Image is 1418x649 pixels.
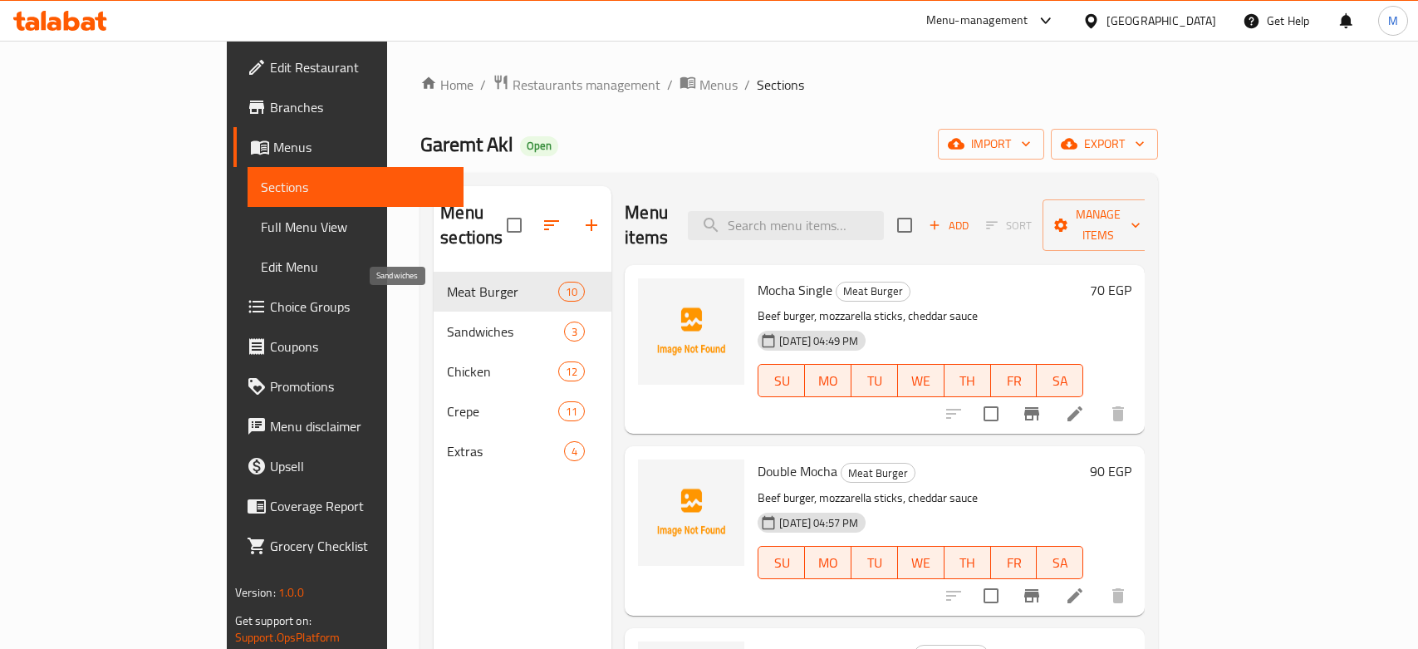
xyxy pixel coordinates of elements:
[233,127,464,167] a: Menus
[248,247,464,287] a: Edit Menu
[1056,204,1141,246] span: Manage items
[851,364,898,397] button: TU
[975,213,1043,238] span: Select section first
[1043,199,1154,251] button: Manage items
[233,406,464,446] a: Menu disclaimer
[812,369,845,393] span: MO
[926,11,1028,31] div: Menu-management
[945,364,991,397] button: TH
[758,546,805,579] button: SU
[440,200,507,250] h2: Menu sections
[974,578,1008,613] span: Select to update
[270,416,450,436] span: Menu disclaimer
[564,441,585,461] div: items
[1090,278,1131,302] h6: 70 EGP
[270,536,450,556] span: Grocery Checklist
[1065,404,1085,424] a: Edit menu item
[233,47,464,87] a: Edit Restaurant
[758,459,837,484] span: Double Mocha
[235,627,341,648] a: Support.OpsPlatform
[887,208,922,243] span: Select section
[434,272,611,312] div: Meat Burger10
[233,366,464,406] a: Promotions
[233,486,464,526] a: Coverage Report
[420,125,513,163] span: Garemt Akl
[1037,546,1083,579] button: SA
[1098,576,1138,616] button: delete
[270,376,450,396] span: Promotions
[837,282,910,301] span: Meat Burger
[758,488,1083,509] p: Beef burger, mozzarella sticks, cheddar sauce
[434,391,611,431] div: Crepe11
[998,369,1031,393] span: FR
[447,361,558,381] span: Chicken
[836,282,910,302] div: Meat Burger
[922,213,975,238] button: Add
[447,441,564,461] div: Extras
[905,551,938,575] span: WE
[905,369,938,393] span: WE
[235,582,276,603] span: Version:
[420,74,1158,96] nav: breadcrumb
[758,278,832,302] span: Mocha Single
[559,404,584,420] span: 11
[233,526,464,566] a: Grocery Checklist
[699,75,738,95] span: Menus
[680,74,738,96] a: Menus
[805,364,851,397] button: MO
[757,75,804,95] span: Sections
[233,446,464,486] a: Upsell
[434,352,611,391] div: Chicken12
[812,551,845,575] span: MO
[559,284,584,300] span: 10
[898,546,945,579] button: WE
[565,444,584,460] span: 4
[765,551,798,575] span: SU
[572,205,611,245] button: Add section
[1051,129,1158,160] button: export
[1012,576,1052,616] button: Branch-specific-item
[951,134,1031,155] span: import
[951,369,984,393] span: TH
[270,456,450,476] span: Upsell
[558,401,585,421] div: items
[235,610,312,632] span: Get support on:
[434,265,611,478] nav: Menu sections
[858,551,891,575] span: TU
[233,287,464,327] a: Choice Groups
[493,74,660,96] a: Restaurants management
[1043,551,1077,575] span: SA
[1064,134,1145,155] span: export
[558,361,585,381] div: items
[248,207,464,247] a: Full Menu View
[773,333,865,349] span: [DATE] 04:49 PM
[532,205,572,245] span: Sort sections
[922,213,975,238] span: Add item
[1090,460,1131,483] h6: 90 EGP
[261,257,450,277] span: Edit Menu
[765,369,798,393] span: SU
[447,322,564,342] span: Sandwiches
[513,75,660,95] span: Restaurants management
[1012,394,1052,434] button: Branch-specific-item
[233,327,464,366] a: Coupons
[480,75,486,95] li: /
[945,546,991,579] button: TH
[773,515,865,531] span: [DATE] 04:57 PM
[1388,12,1398,30] span: M
[744,75,750,95] li: /
[638,278,744,385] img: Mocha Single
[1098,394,1138,434] button: delete
[447,401,558,421] span: Crepe
[1043,369,1077,393] span: SA
[758,306,1083,327] p: Beef burger, mozzarella sticks, cheddar sauce
[233,87,464,127] a: Branches
[447,282,558,302] span: Meat Burger
[638,460,744,566] img: Double Mocha
[1065,586,1085,606] a: Edit menu item
[667,75,673,95] li: /
[841,463,915,483] div: Meat Burger
[898,364,945,397] button: WE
